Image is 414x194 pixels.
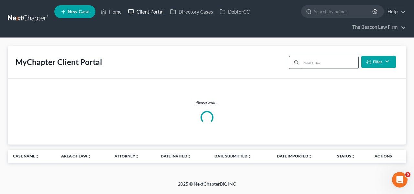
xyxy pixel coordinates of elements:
iframe: Intercom live chat [392,172,408,188]
input: Search... [301,56,358,69]
a: Statusunfold_more [337,154,355,158]
span: New Case [68,9,89,14]
a: The Beacon Law Firm [349,21,406,33]
a: Home [97,6,125,17]
input: Search by name... [314,5,373,17]
i: unfold_more [135,155,139,158]
a: Area of Lawunfold_more [61,154,91,158]
button: Filter [361,56,396,68]
i: unfold_more [247,155,251,158]
span: 5 [405,172,410,177]
i: unfold_more [351,155,355,158]
a: DebtorCC [216,6,253,17]
div: 2025 © NextChapterBK, INC [23,181,391,192]
i: unfold_more [35,155,39,158]
i: unfold_more [308,155,312,158]
i: unfold_more [87,155,91,158]
a: Directory Cases [167,6,216,17]
a: Help [384,6,406,17]
a: Date Submittedunfold_more [214,154,251,158]
th: Actions [369,150,406,163]
p: Please wait... [13,99,401,106]
div: MyChapter Client Portal [16,57,102,67]
a: Client Portal [125,6,167,17]
a: Attorneyunfold_more [114,154,139,158]
a: Date Invitedunfold_more [161,154,191,158]
a: Case Nameunfold_more [13,154,39,158]
a: Date Importedunfold_more [277,154,312,158]
i: unfold_more [187,155,191,158]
